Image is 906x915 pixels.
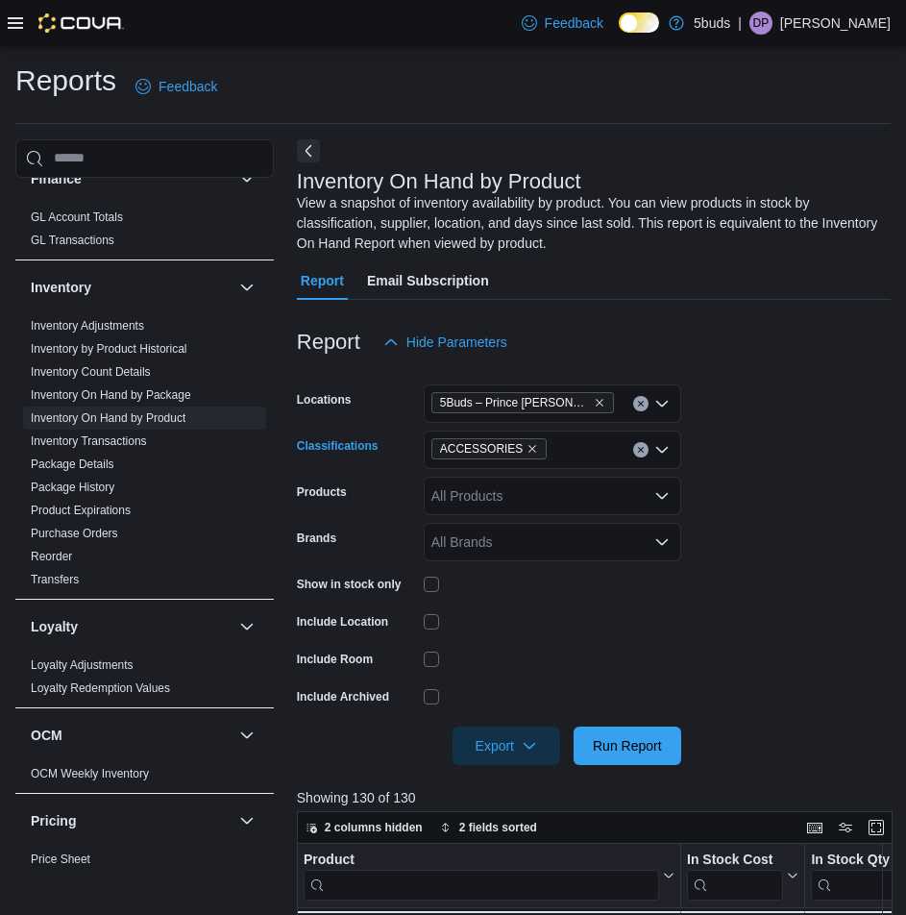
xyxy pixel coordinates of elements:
[297,577,402,592] label: Show in stock only
[298,816,430,839] button: 2 columns hidden
[593,736,662,755] span: Run Report
[31,233,114,248] span: GL Transactions
[31,549,72,564] span: Reorder
[31,526,118,541] span: Purchase Orders
[654,534,670,550] button: Open list of options
[297,139,320,162] button: Next
[31,388,191,402] a: Inventory On Hand by Package
[367,261,489,300] span: Email Subscription
[694,12,730,35] p: 5buds
[31,852,90,867] span: Price Sheet
[235,724,258,747] button: OCM
[15,314,274,599] div: Inventory
[31,319,144,333] a: Inventory Adjustments
[31,410,185,426] span: Inventory On Hand by Product
[31,457,114,471] a: Package Details
[406,333,507,352] span: Hide Parameters
[31,681,170,695] a: Loyalty Redemption Values
[31,766,149,781] span: OCM Weekly Inventory
[865,816,888,839] button: Enter fullscreen
[31,365,151,379] a: Inventory Count Details
[297,652,373,667] label: Include Room
[31,503,131,518] span: Product Expirations
[687,851,783,869] div: In Stock Cost
[128,67,225,106] a: Feedback
[594,397,605,408] button: Remove 5Buds – Prince Albert from selection in this group
[235,615,258,638] button: Loyalty
[31,457,114,472] span: Package Details
[304,851,659,900] div: Product
[31,433,147,449] span: Inventory Transactions
[619,33,620,34] span: Dark Mode
[31,481,114,494] a: Package History
[687,851,783,900] div: In Stock Cost
[687,851,798,900] button: In Stock Cost
[31,434,147,448] a: Inventory Transactions
[780,12,891,35] p: [PERSON_NAME]
[297,788,899,807] p: Showing 130 of 130
[15,654,274,707] div: Loyalty
[31,853,90,866] a: Price Sheet
[31,617,232,636] button: Loyalty
[31,318,144,334] span: Inventory Adjustments
[31,527,118,540] a: Purchase Orders
[31,169,232,188] button: Finance
[514,4,611,42] a: Feedback
[834,816,857,839] button: Display options
[31,169,82,188] h3: Finance
[31,278,232,297] button: Inventory
[31,234,114,247] a: GL Transactions
[301,261,344,300] span: Report
[811,851,900,869] div: In Stock Qty
[38,13,124,33] img: Cova
[803,816,826,839] button: Keyboard shortcuts
[31,504,131,517] a: Product Expirations
[297,484,347,500] label: Products
[432,816,545,839] button: 2 fields sorted
[304,851,659,869] div: Product
[453,727,560,765] button: Export
[31,726,62,745] h3: OCM
[31,278,91,297] h3: Inventory
[304,851,674,900] button: Product
[235,809,258,832] button: Pricing
[31,387,191,403] span: Inventory On Hand by Package
[738,12,742,35] p: |
[31,210,123,225] span: GL Account Totals
[15,206,274,260] div: Finance
[31,617,78,636] h3: Loyalty
[619,12,659,33] input: Dark Mode
[654,396,670,411] button: Open list of options
[31,573,79,586] a: Transfers
[31,341,187,357] span: Inventory by Product Historical
[431,392,614,413] span: 5Buds – Prince Albert
[574,727,681,765] button: Run Report
[526,443,538,455] button: Remove ACCESSORIES from selection in this group
[235,167,258,190] button: Finance
[15,62,116,100] h1: Reports
[297,689,389,705] label: Include Archived
[297,392,352,408] label: Locations
[325,820,423,835] span: 2 columns hidden
[440,393,590,412] span: 5Buds – Prince [PERSON_NAME]
[297,331,360,354] h3: Report
[376,323,515,361] button: Hide Parameters
[297,614,388,630] label: Include Location
[31,657,134,673] span: Loyalty Adjustments
[753,12,770,35] span: DP
[31,210,123,224] a: GL Account Totals
[31,550,72,563] a: Reorder
[297,438,379,454] label: Classifications
[633,442,649,457] button: Clear input
[654,442,670,457] button: Open list of options
[811,851,900,900] div: In Stock Qty
[159,77,217,96] span: Feedback
[15,848,274,878] div: Pricing
[31,811,232,830] button: Pricing
[464,727,549,765] span: Export
[297,170,581,193] h3: Inventory On Hand by Product
[31,480,114,495] span: Package History
[31,364,151,380] span: Inventory Count Details
[440,439,524,458] span: ACCESSORIES
[459,820,537,835] span: 2 fields sorted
